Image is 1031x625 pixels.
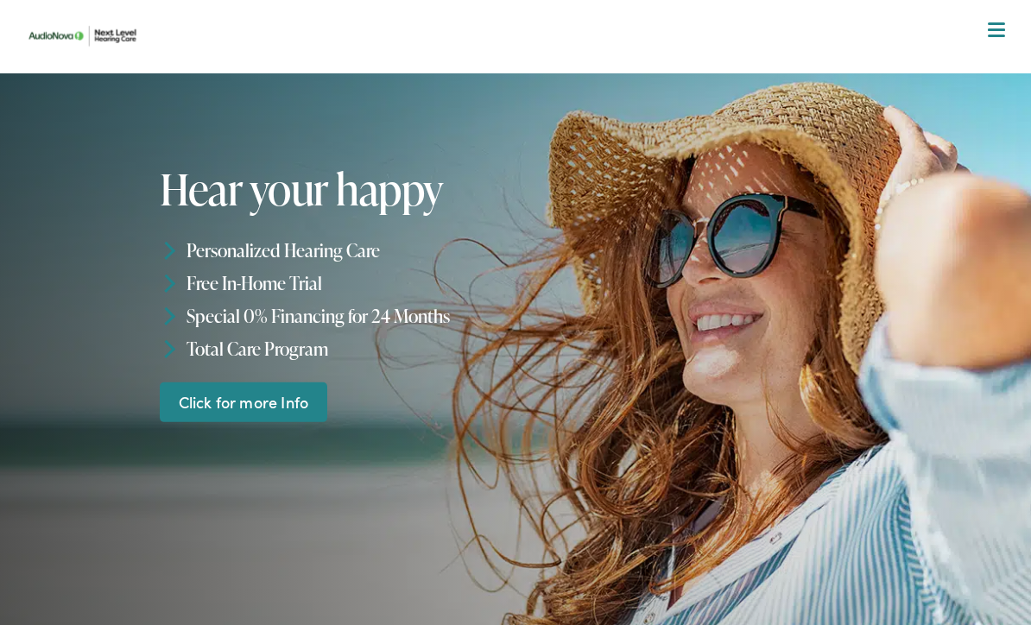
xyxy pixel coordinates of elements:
li: Free In-Home Trial [160,267,675,300]
li: Total Care Program [160,331,675,364]
li: Personalized Hearing Care [160,234,675,267]
li: Special 0% Financing for 24 Months [160,300,675,332]
h1: Hear your happy [160,165,675,212]
a: Click for more Info [160,382,327,422]
a: What We Offer [34,69,1010,123]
